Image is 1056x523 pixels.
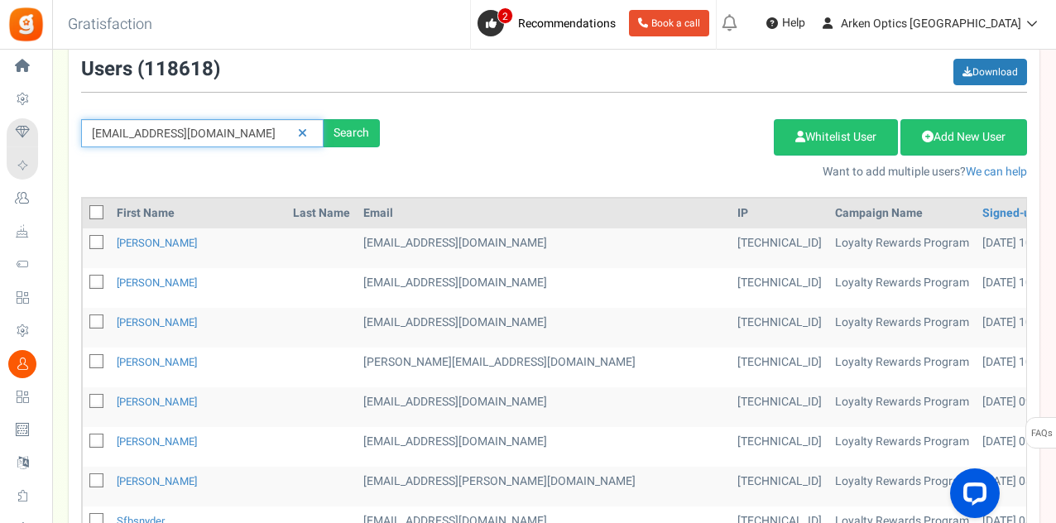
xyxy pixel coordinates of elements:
[900,119,1027,156] a: Add New User
[117,235,197,251] a: [PERSON_NAME]
[731,228,828,268] td: [TECHNICAL_ID]
[117,394,197,410] a: [PERSON_NAME]
[81,119,324,147] input: Search by email or name
[1030,418,1053,449] span: FAQs
[731,199,828,228] th: IP
[518,15,616,32] span: Recommendations
[828,199,976,228] th: Campaign Name
[110,199,286,228] th: First Name
[478,10,622,36] a: 2 Recommendations
[357,348,731,387] td: General
[357,268,731,308] td: [EMAIL_ADDRESS][DOMAIN_NAME]
[50,8,170,41] h3: Gratisfaction
[324,119,380,147] div: Search
[828,228,976,268] td: Loyalty Rewards Program
[828,268,976,308] td: Loyalty Rewards Program
[286,199,357,228] th: Last Name
[828,387,976,427] td: Loyalty Rewards Program
[828,308,976,348] td: Loyalty Rewards Program
[841,15,1021,32] span: Arken Optics [GEOGRAPHIC_DATA]
[117,314,197,330] a: [PERSON_NAME]
[357,228,731,268] td: [EMAIL_ADDRESS][DOMAIN_NAME]
[953,59,1027,85] a: Download
[731,268,828,308] td: [TECHNICAL_ID]
[497,7,513,24] span: 2
[117,354,197,370] a: [PERSON_NAME]
[966,163,1027,180] a: We can help
[357,427,731,467] td: [EMAIL_ADDRESS][DOMAIN_NAME]
[828,467,976,506] td: Loyalty Rewards Program
[731,467,828,506] td: [TECHNICAL_ID]
[7,6,45,43] img: Gratisfaction
[144,55,214,84] span: 118618
[629,10,709,36] a: Book a call
[778,15,805,31] span: Help
[731,348,828,387] td: [TECHNICAL_ID]
[731,387,828,427] td: [TECHNICAL_ID]
[357,308,731,348] td: [EMAIL_ADDRESS][DOMAIN_NAME]
[290,119,315,148] a: Reset
[774,119,898,156] a: Whitelist User
[760,10,812,36] a: Help
[731,427,828,467] td: [TECHNICAL_ID]
[357,199,731,228] th: Email
[828,427,976,467] td: Loyalty Rewards Program
[81,59,220,80] h3: Users ( )
[357,387,731,427] td: [EMAIL_ADDRESS][DOMAIN_NAME]
[117,275,197,290] a: [PERSON_NAME]
[828,348,976,387] td: Loyalty Rewards Program
[117,434,197,449] a: [PERSON_NAME]
[117,473,197,489] a: [PERSON_NAME]
[357,467,731,506] td: [EMAIL_ADDRESS][PERSON_NAME][DOMAIN_NAME]
[731,308,828,348] td: [TECHNICAL_ID]
[405,164,1027,180] p: Want to add multiple users?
